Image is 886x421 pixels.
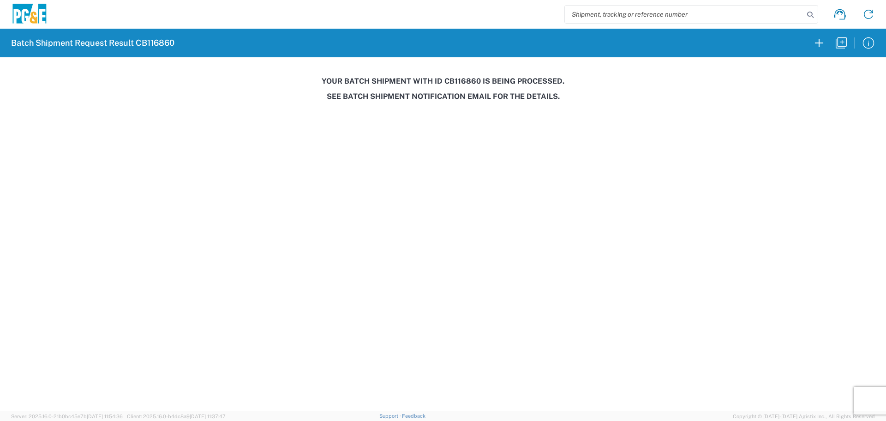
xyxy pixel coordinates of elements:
img: pge [11,4,48,25]
span: Client: 2025.16.0-b4dc8a9 [127,414,226,419]
input: Shipment, tracking or reference number [565,6,804,23]
span: [DATE] 11:37:47 [190,414,226,419]
span: [DATE] 11:54:36 [87,414,123,419]
span: Server: 2025.16.0-21b0bc45e7b [11,414,123,419]
h2: Batch Shipment Request Result CB116860 [11,37,174,49]
h3: Your batch shipment with id CB116860 is being processed. [6,77,880,85]
a: Support [379,413,402,419]
a: Feedback [402,413,425,419]
h3: See Batch Shipment Notification email for the details. [6,92,880,101]
span: Copyright © [DATE]-[DATE] Agistix Inc., All Rights Reserved [733,412,875,421]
